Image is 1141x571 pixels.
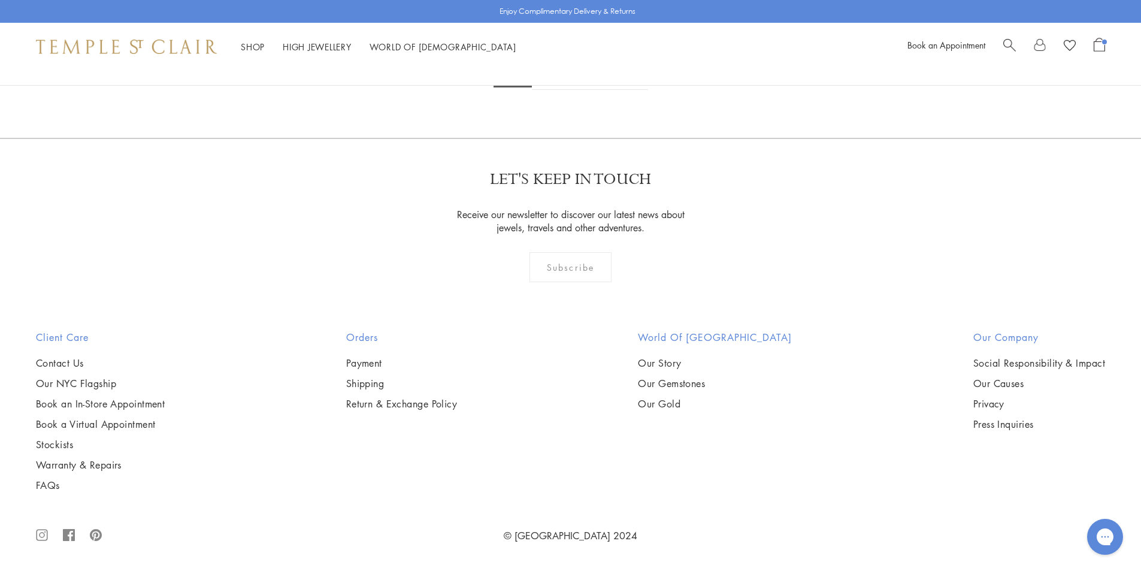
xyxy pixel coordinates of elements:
div: Subscribe [529,252,612,282]
a: Press Inquiries [973,418,1105,431]
a: FAQs [36,479,165,492]
nav: Main navigation [241,40,516,55]
a: Book an Appointment [907,39,985,51]
a: Open Shopping Bag [1094,38,1105,56]
h2: Orders [346,330,458,345]
a: World of [DEMOGRAPHIC_DATA]World of [DEMOGRAPHIC_DATA] [370,41,516,53]
p: Enjoy Complimentary Delivery & Returns [500,5,635,17]
a: View Wishlist [1064,38,1076,56]
a: Book a Virtual Appointment [36,418,165,431]
h2: Client Care [36,330,165,345]
a: Return & Exchange Policy [346,397,458,410]
a: Search [1003,38,1016,56]
p: LET'S KEEP IN TOUCH [490,169,651,190]
a: Privacy [973,397,1105,410]
a: Warranty & Repairs [36,458,165,472]
a: Payment [346,357,458,370]
a: ShopShop [241,41,265,53]
a: © [GEOGRAPHIC_DATA] 2024 [504,529,637,542]
a: High JewelleryHigh Jewellery [283,41,352,53]
a: Our NYC Flagship [36,377,165,390]
a: Our Story [638,357,792,370]
h2: Our Company [973,330,1105,345]
h2: World of [GEOGRAPHIC_DATA] [638,330,792,345]
p: Receive our newsletter to discover our latest news about jewels, travels and other adventures. [449,208,692,234]
a: Our Causes [973,377,1105,390]
a: Social Responsibility & Impact [973,357,1105,370]
a: Contact Us [36,357,165,370]
a: Book an In-Store Appointment [36,397,165,410]
a: Stockists [36,438,165,451]
a: Shipping [346,377,458,390]
a: Our Gemstones [638,377,792,390]
a: Our Gold [638,397,792,410]
iframe: Gorgias live chat messenger [1081,515,1129,559]
img: Temple St. Clair [36,40,217,54]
